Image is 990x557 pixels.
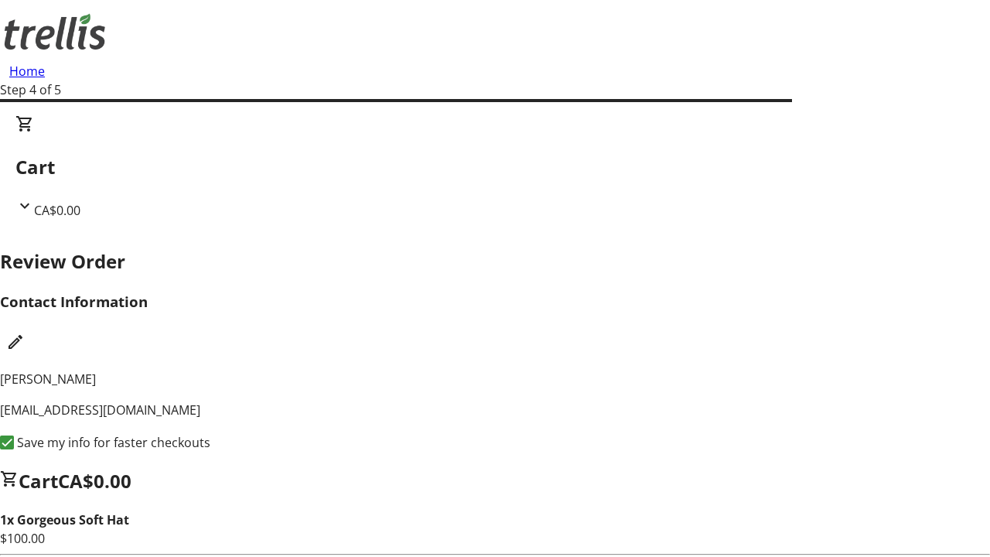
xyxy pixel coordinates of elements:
[58,468,131,494] span: CA$0.00
[34,202,80,219] span: CA$0.00
[19,468,58,494] span: Cart
[15,114,975,220] div: CartCA$0.00
[15,153,975,181] h2: Cart
[14,433,210,452] label: Save my info for faster checkouts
